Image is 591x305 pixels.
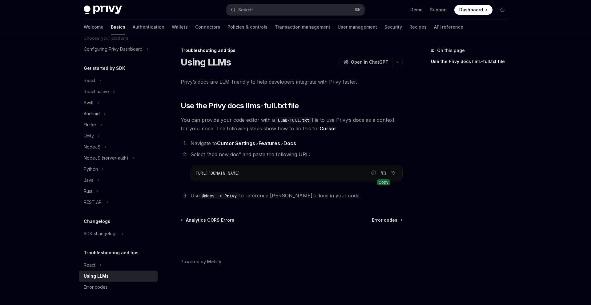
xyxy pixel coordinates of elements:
a: Basics [111,20,125,34]
a: Welcome [84,20,103,34]
span: Analytics CORS Errors [186,217,234,223]
div: Configuring Privy Dashboard [84,46,143,53]
div: Java [84,176,94,184]
a: Policies & controls [227,20,267,34]
a: Analytics CORS Errors [181,217,234,223]
button: Toggle React section [79,259,158,271]
span: Use to reference [PERSON_NAME]’s docs in your code. [191,192,361,199]
button: Toggle SDK changelogs section [79,228,158,239]
button: Toggle Flutter section [79,119,158,130]
a: Error codes [372,217,402,223]
span: Select “Add new doc” and paste the following URL: [191,151,310,157]
button: Toggle React native section [79,86,158,97]
strong: Cursor Settings [217,140,255,146]
button: Report incorrect code [370,169,378,177]
button: Toggle NodeJS section [79,141,158,152]
span: Dashboard [459,7,483,13]
a: Demo [410,7,423,13]
button: Open search [227,4,364,15]
button: Toggle Rust section [79,186,158,197]
button: Ask AI [389,169,397,177]
a: API reference [434,20,463,34]
div: Flutter [84,121,96,129]
button: Toggle Configuring Privy Dashboard section [79,44,158,55]
a: Dashboard [454,5,492,15]
div: Using LLMs [84,272,109,280]
code: llms-full.txt [275,117,312,124]
button: Toggle Android section [79,108,158,119]
span: Privy’s docs are LLM-friendly to help developers integrate with Privy faster. [181,77,403,86]
button: Toggle Unity section [79,130,158,141]
span: You can provide your code editor with a file to use Privy’s docs as a context for your code. The ... [181,116,403,133]
div: React [84,261,95,269]
a: User management [338,20,377,34]
div: NodeJS [84,143,100,151]
button: Toggle dark mode [497,5,507,15]
h5: Troubleshooting and tips [84,249,139,256]
div: Python [84,165,98,173]
div: Troubleshooting and tips [181,47,403,53]
button: Toggle REST API section [79,197,158,208]
span: Use the Privy docs llms-full.txt file [181,101,299,111]
div: Copy [377,179,390,185]
div: Rust [84,188,92,195]
a: Connectors [195,20,220,34]
a: Recipes [409,20,427,34]
strong: Docs [283,140,296,146]
a: Security [384,20,402,34]
a: Support [430,7,447,13]
a: Wallets [172,20,188,34]
button: Toggle NodeJS (server-auth) section [79,152,158,164]
div: React [84,77,95,84]
div: Unity [84,132,94,140]
strong: Features [259,140,280,146]
a: Transaction management [275,20,330,34]
span: [URL][DOMAIN_NAME] [196,170,240,176]
div: Error codes [84,283,108,291]
button: Toggle Swift section [79,97,158,108]
a: Using LLMs [79,271,158,282]
a: Use the Privy docs llms-full.txt file [431,57,512,66]
h1: Using LLMs [181,57,231,68]
code: @docs -> Privy [200,192,239,199]
span: Open in ChatGPT [351,59,388,65]
div: Android [84,110,100,117]
button: Open in ChatGPT [340,57,392,67]
div: REST API [84,199,103,206]
div: NodeJS (server-auth) [84,154,128,162]
span: ⌘ K [354,7,361,12]
div: Search... [238,6,255,14]
span: Navigate to > > [191,140,296,146]
button: Toggle Java section [79,175,158,186]
h5: Changelogs [84,218,110,225]
a: Cursor [320,125,336,132]
a: Powered by Mintlify [181,259,221,265]
button: Toggle React section [79,75,158,86]
div: SDK changelogs [84,230,118,237]
span: On this page [437,47,465,54]
a: Error codes [79,282,158,293]
h5: Get started by SDK [84,65,125,72]
img: dark logo [84,6,122,14]
button: Copy the contents from the code block [380,169,388,177]
button: Toggle Python section [79,164,158,175]
a: Authentication [133,20,164,34]
div: Swift [84,99,94,106]
div: React native [84,88,109,95]
span: Error codes [372,217,397,223]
